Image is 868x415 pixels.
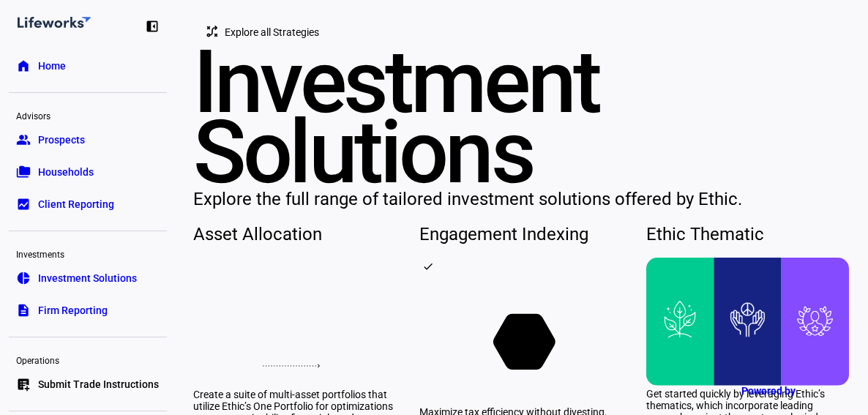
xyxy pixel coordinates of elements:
[38,165,94,179] span: Households
[145,19,160,34] eth-mat-symbol: left_panel_close
[419,223,622,246] div: Engagement Indexing
[38,271,137,285] span: Investment Solutions
[9,349,167,370] div: Operations
[205,24,220,39] mat-icon: tactic
[9,243,167,263] div: Investments
[16,271,31,285] eth-mat-symbol: pie_chart
[9,51,167,81] a: homeHome
[193,47,850,187] div: Investment Solutions
[16,165,31,179] eth-mat-symbol: folder_copy
[9,190,167,219] a: bid_landscapeClient Reporting
[422,261,434,272] mat-icon: check
[16,197,31,212] eth-mat-symbol: bid_landscape
[9,263,167,293] a: pie_chartInvestment Solutions
[9,157,167,187] a: folder_copyHouseholds
[193,223,396,246] div: Asset Allocation
[193,187,850,211] div: Explore the full range of tailored investment solutions offered by Ethic.
[734,377,846,404] a: Powered by
[38,377,159,392] span: Submit Trade Instructions
[16,303,31,318] eth-mat-symbol: description
[225,18,319,47] span: Explore all Strategies
[9,105,167,125] div: Advisors
[38,303,108,318] span: Firm Reporting
[38,59,66,73] span: Home
[16,377,31,392] eth-mat-symbol: list_alt_add
[9,125,167,154] a: groupProspects
[38,132,85,147] span: Prospects
[646,223,849,246] div: Ethic Thematic
[193,18,337,47] button: Explore all Strategies
[38,197,114,212] span: Client Reporting
[16,132,31,147] eth-mat-symbol: group
[9,296,167,325] a: descriptionFirm Reporting
[16,59,31,73] eth-mat-symbol: home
